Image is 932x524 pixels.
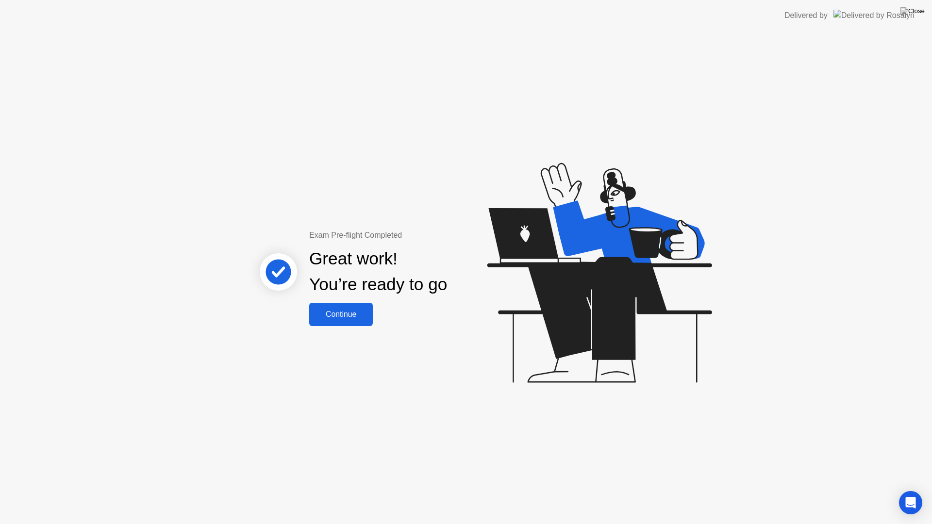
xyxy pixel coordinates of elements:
img: Close [900,7,925,15]
div: Open Intercom Messenger [899,491,922,514]
div: Continue [312,310,370,319]
img: Delivered by Rosalyn [833,10,915,21]
div: Exam Pre-flight Completed [309,229,510,241]
button: Continue [309,303,373,326]
div: Great work! You’re ready to go [309,246,447,297]
div: Delivered by [784,10,828,21]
